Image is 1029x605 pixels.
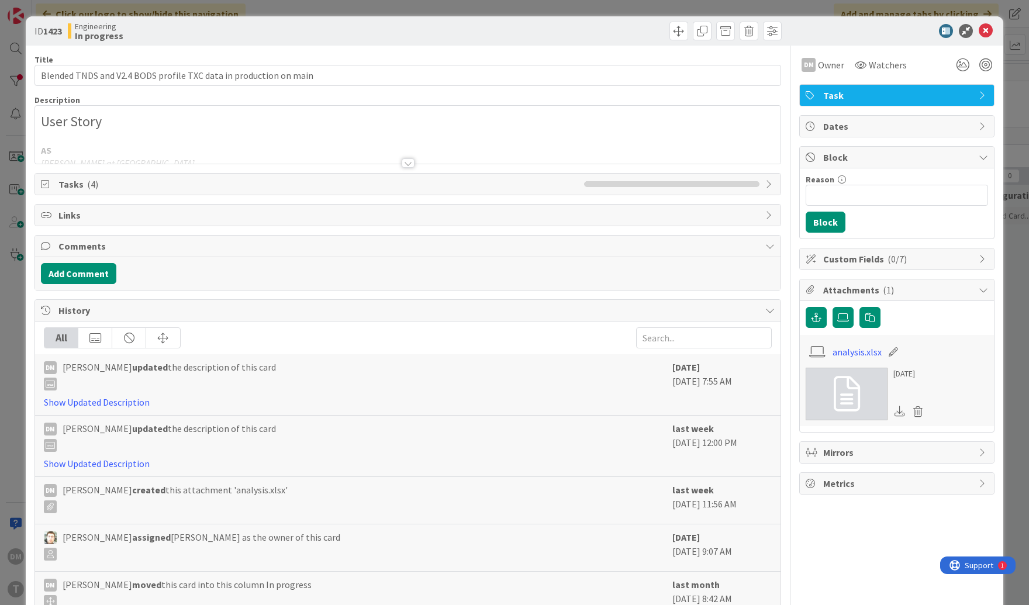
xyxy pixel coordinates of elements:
[893,368,927,380] div: [DATE]
[833,345,882,359] a: analysis.xlsx
[893,404,906,419] div: Download
[44,531,57,544] img: VD
[63,360,276,390] span: [PERSON_NAME] the description of this card
[132,531,171,543] b: assigned
[823,476,973,490] span: Metrics
[806,174,834,185] label: Reason
[34,24,62,38] span: ID
[672,579,720,590] b: last month
[75,31,123,40] b: In progress
[806,212,845,233] button: Block
[34,65,781,86] input: type card name here...
[87,178,98,190] span: ( 4 )
[58,303,759,317] span: History
[823,445,973,459] span: Mirrors
[44,361,57,374] div: DM
[44,484,57,497] div: DM
[61,5,64,14] div: 1
[672,530,772,565] div: [DATE] 9:07 AM
[132,423,168,434] b: updated
[672,360,772,409] div: [DATE] 7:55 AM
[132,361,168,373] b: updated
[44,328,78,348] div: All
[34,95,80,105] span: Description
[25,2,53,16] span: Support
[43,25,62,37] b: 1423
[58,239,759,253] span: Comments
[44,423,57,435] div: DM
[823,88,973,102] span: Task
[58,177,578,191] span: Tasks
[63,483,288,513] span: [PERSON_NAME] this attachment 'analysis.xlsx'
[44,579,57,592] div: DM
[802,58,816,72] div: DM
[672,531,700,543] b: [DATE]
[636,327,772,348] input: Search...
[869,58,907,72] span: Watchers
[44,458,150,469] a: Show Updated Description
[63,421,276,452] span: [PERSON_NAME] the description of this card
[818,58,844,72] span: Owner
[44,396,150,408] a: Show Updated Description
[883,284,894,296] span: ( 1 )
[823,150,973,164] span: Block
[823,119,973,133] span: Dates
[672,423,714,434] b: last week
[34,54,53,65] label: Title
[672,421,772,471] div: [DATE] 12:00 PM
[672,361,700,373] b: [DATE]
[132,579,161,590] b: moved
[888,253,907,265] span: ( 0/7 )
[132,484,165,496] b: created
[63,530,340,561] span: [PERSON_NAME] [PERSON_NAME] as the owner of this card
[823,283,973,297] span: Attachments
[41,263,116,284] button: Add Comment
[41,113,775,130] h2: User Story
[75,22,123,31] span: Engineering
[823,252,973,266] span: Custom Fields
[672,483,772,518] div: [DATE] 11:56 AM
[672,484,714,496] b: last week
[58,208,759,222] span: Links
